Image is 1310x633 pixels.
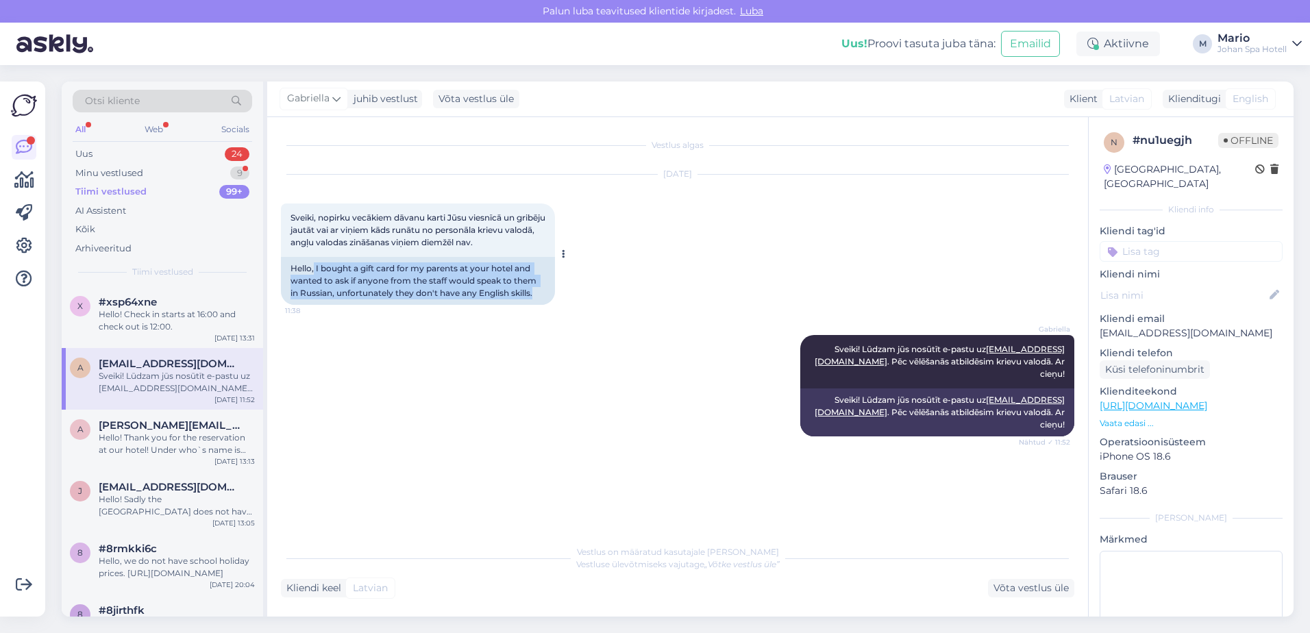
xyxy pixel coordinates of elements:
[225,147,249,161] div: 24
[287,91,330,106] span: Gabriella
[281,168,1074,180] div: [DATE]
[285,306,336,316] span: 11:38
[1100,267,1283,282] p: Kliendi nimi
[1218,133,1278,148] span: Offline
[75,223,95,236] div: Kõik
[77,547,83,558] span: 8
[1019,437,1070,447] span: Nähtud ✓ 11:52
[1218,44,1287,55] div: Johan Spa Hotell
[1100,532,1283,547] p: Märkmed
[1100,288,1267,303] input: Lisa nimi
[99,419,241,432] span: algirdas@jumsoft.com
[1019,324,1070,334] span: Gabriella
[1100,203,1283,216] div: Kliendi info
[736,5,767,17] span: Luba
[348,92,418,106] div: juhib vestlust
[1111,137,1117,147] span: n
[281,257,555,305] div: Hello, I bought a gift card for my parents at your hotel and wanted to ask if anyone from the sta...
[219,185,249,199] div: 99+
[1076,32,1160,56] div: Aktiivne
[1218,33,1287,44] div: Mario
[132,266,193,278] span: Tiimi vestlused
[77,362,84,373] span: a
[576,559,780,569] span: Vestluse ülevõtmiseks vajutage
[99,358,241,370] span: ancebeerzina@gmail.com
[77,609,83,619] span: 8
[99,296,157,308] span: #xsp64xne
[1133,132,1218,149] div: # nu1uegjh
[704,559,780,569] i: „Võtke vestlus üle”
[800,388,1074,436] div: Sveiki! Lūdzam jūs nosūtīt e-pastu uz . Pēc vēlēšanās atbildēsim krievu valodā. Ar cieņu!
[988,579,1074,597] div: Võta vestlus üle
[1233,92,1268,106] span: English
[1218,33,1302,55] a: MarioJohan Spa Hotell
[214,456,255,467] div: [DATE] 13:13
[577,547,779,557] span: Vestlus on määratud kasutajale [PERSON_NAME]
[1001,31,1060,57] button: Emailid
[77,424,84,434] span: a
[1100,360,1210,379] div: Küsi telefoninumbrit
[291,212,547,247] span: Sveiki, nopirku vecākiem dāvanu karti Jūsu viesnīcā un gribēju jautāt vai ar viņiem kāds runātu n...
[1100,346,1283,360] p: Kliendi telefon
[1100,469,1283,484] p: Brauser
[75,166,143,180] div: Minu vestlused
[99,308,255,333] div: Hello! Check in starts at 16:00 and check out is 12:00.
[353,581,388,595] span: Latvian
[1104,162,1255,191] div: [GEOGRAPHIC_DATA], [GEOGRAPHIC_DATA]
[99,370,255,395] div: Sveiki! Lūdzam jūs nosūtīt e-pastu uz [EMAIL_ADDRESS][DOMAIN_NAME]. Pēc vēlēšanās atbildēsim krie...
[75,147,92,161] div: Uus
[1163,92,1221,106] div: Klienditugi
[1100,384,1283,399] p: Klienditeekond
[73,121,88,138] div: All
[212,518,255,528] div: [DATE] 13:05
[281,139,1074,151] div: Vestlus algas
[78,486,82,496] span: j
[841,36,996,52] div: Proovi tasuta juba täna:
[99,604,145,617] span: #8jirthfk
[1100,312,1283,326] p: Kliendi email
[99,543,157,555] span: #8rmkki6c
[11,92,37,119] img: Askly Logo
[99,432,255,456] div: Hello! Thank you for the reservation at our hotel! Under who`s name is the reservation? Then we c...
[75,185,147,199] div: Tiimi vestlused
[1109,92,1144,106] span: Latvian
[1100,449,1283,464] p: iPhone OS 18.6
[214,333,255,343] div: [DATE] 13:31
[841,37,867,50] b: Uus!
[99,493,255,518] div: Hello! Sadly the [GEOGRAPHIC_DATA] does not have a golf package. If you still wish to reserve a r...
[1193,34,1212,53] div: M
[1100,417,1283,430] p: Vaata edasi ...
[1100,241,1283,262] input: Lisa tag
[1064,92,1098,106] div: Klient
[281,581,341,595] div: Kliendi keel
[1100,399,1207,412] a: [URL][DOMAIN_NAME]
[99,481,241,493] span: jarmo.merivaara@gmail.com
[75,242,132,256] div: Arhiveeritud
[210,580,255,590] div: [DATE] 20:04
[219,121,252,138] div: Socials
[433,90,519,108] div: Võta vestlus üle
[815,344,1067,379] span: Sveiki! Lūdzam jūs nosūtīt e-pastu uz . Pēc vēlēšanās atbildēsim krievu valodā. Ar cieņu!
[1100,224,1283,238] p: Kliendi tag'id
[1100,484,1283,498] p: Safari 18.6
[230,166,249,180] div: 9
[142,121,166,138] div: Web
[75,204,126,218] div: AI Assistent
[77,301,83,311] span: x
[99,555,255,580] div: Hello, we do not have school holiday prices. [URL][DOMAIN_NAME]
[1100,512,1283,524] div: [PERSON_NAME]
[214,395,255,405] div: [DATE] 11:52
[1100,435,1283,449] p: Operatsioonisüsteem
[85,94,140,108] span: Otsi kliente
[1100,326,1283,340] p: [EMAIL_ADDRESS][DOMAIN_NAME]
